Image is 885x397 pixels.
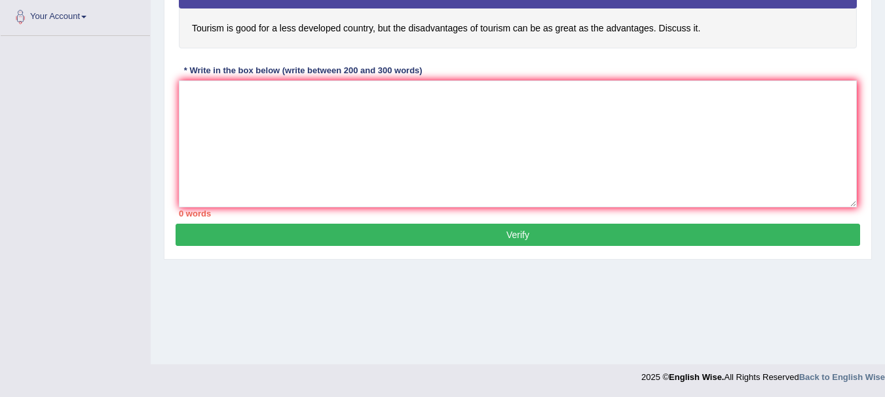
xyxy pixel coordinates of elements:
[669,372,724,382] strong: English Wise.
[179,207,857,220] div: 0 words
[641,364,885,383] div: 2025 © All Rights Reserved
[799,372,885,382] a: Back to English Wise
[176,224,860,246] button: Verify
[179,65,427,77] div: * Write in the box below (write between 200 and 300 words)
